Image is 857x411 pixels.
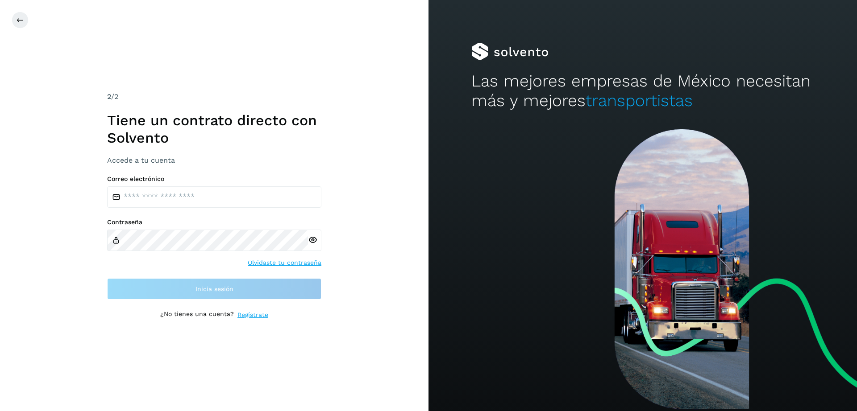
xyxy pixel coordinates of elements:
span: 2 [107,92,111,101]
span: Inicia sesión [196,286,233,292]
h3: Accede a tu cuenta [107,156,321,164]
p: ¿No tienes una cuenta? [160,310,234,320]
a: Regístrate [237,310,268,320]
h1: Tiene un contrato directo con Solvento [107,112,321,146]
span: transportistas [586,91,693,110]
label: Correo electrónico [107,175,321,183]
h2: Las mejores empresas de México necesitan más y mejores [471,71,814,111]
a: Olvidaste tu contraseña [248,258,321,267]
button: Inicia sesión [107,278,321,300]
div: /2 [107,91,321,102]
label: Contraseña [107,218,321,226]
